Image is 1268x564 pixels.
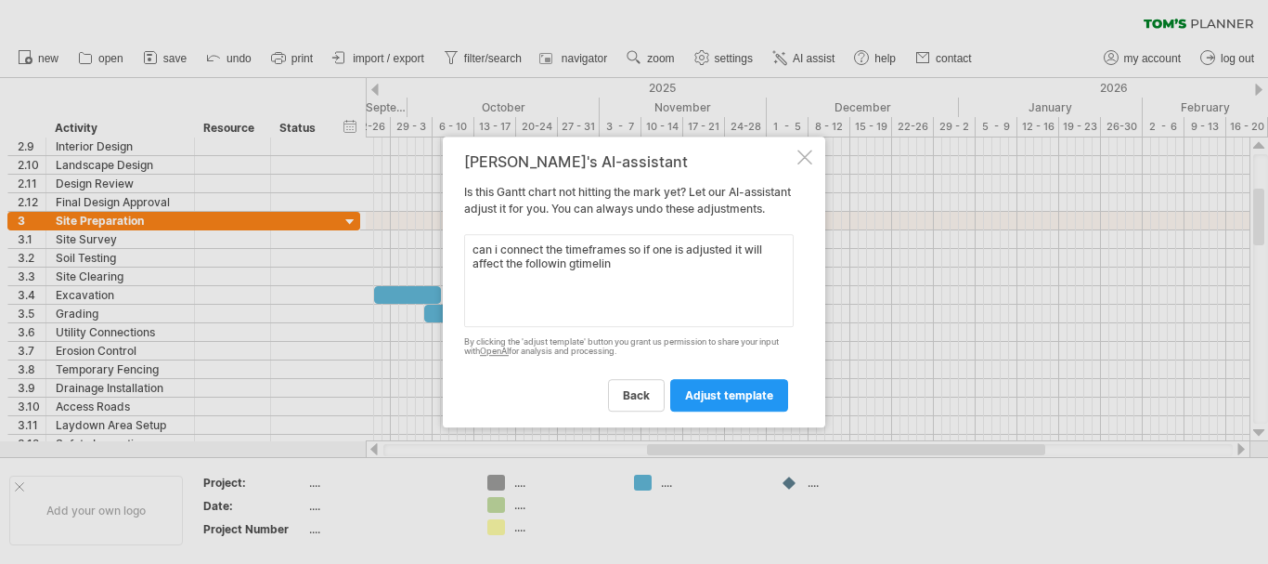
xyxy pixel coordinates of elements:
div: By clicking the 'adjust template' button you grant us permission to share your input with for ana... [464,337,794,358]
a: back [608,379,665,412]
span: adjust template [685,388,773,402]
a: adjust template [670,379,788,412]
div: [PERSON_NAME]'s AI-assistant [464,153,794,170]
span: back [623,388,650,402]
a: OpenAI [480,347,509,357]
div: Is this Gantt chart not hitting the mark yet? Let our AI-assistant adjust it for you. You can alw... [464,153,794,412]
